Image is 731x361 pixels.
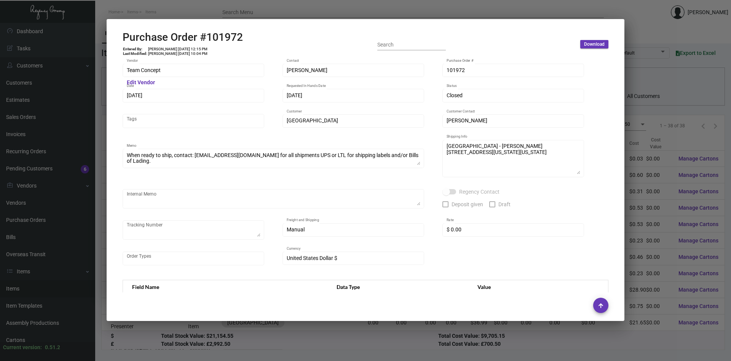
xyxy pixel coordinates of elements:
[123,31,243,44] h2: Purchase Order #101972
[127,80,155,86] mat-hint: Edit Vendor
[470,280,608,294] th: Value
[123,47,148,51] td: Entered By:
[3,343,42,351] div: Current version:
[123,51,148,56] td: Last Modified:
[123,280,329,294] th: Field Name
[498,200,511,209] span: Draft
[45,343,60,351] div: 0.51.2
[584,41,605,48] span: Download
[148,47,208,51] td: [PERSON_NAME] [DATE] 12:15 PM
[287,226,305,233] span: Manual
[459,187,500,196] span: Regency Contact
[148,51,208,56] td: [PERSON_NAME] [DATE] 10:04 PM
[452,200,483,209] span: Deposit given
[447,92,463,98] span: Closed
[329,280,470,294] th: Data Type
[580,40,608,48] button: Download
